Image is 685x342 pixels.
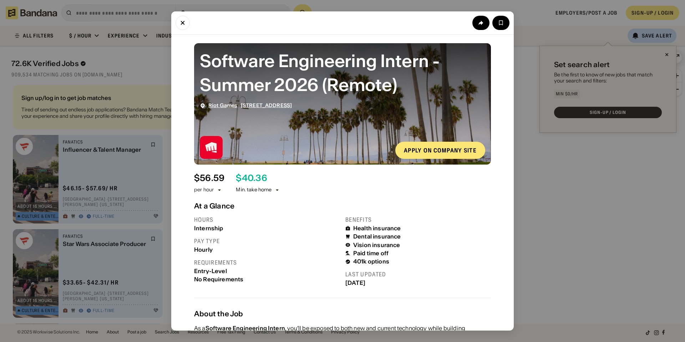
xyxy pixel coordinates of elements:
[194,202,491,210] div: At a Glance
[194,173,224,183] div: $ 56.59
[194,310,491,318] div: About the Job
[236,186,280,193] div: Min. take home
[353,225,401,232] div: Health insurance
[345,216,491,223] div: Benefits
[353,233,401,240] div: Dental insurance
[345,271,491,278] div: Last updated
[353,242,400,248] div: Vision insurance
[200,49,485,97] div: Software Engineering Intern - Summer 2026 (Remote)
[194,216,340,223] div: Hours
[200,136,223,159] img: Riot Games logo
[208,102,237,109] a: Riot Games
[194,186,214,193] div: per hour
[208,102,292,109] div: ·
[194,246,340,253] div: Hourly
[194,225,340,232] div: Internship
[194,268,340,275] div: Entry-Level
[353,258,389,265] div: 401k options
[236,173,267,183] div: $ 40.36
[194,276,340,283] div: No Requirements
[176,16,190,30] button: Close
[345,280,491,286] div: [DATE]
[404,147,477,153] div: Apply on company site
[194,259,340,266] div: Requirements
[353,250,389,257] div: Paid time off
[205,325,285,332] div: Software Engineering Intern
[194,237,340,245] div: Pay type
[241,102,292,109] a: [STREET_ADDRESS]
